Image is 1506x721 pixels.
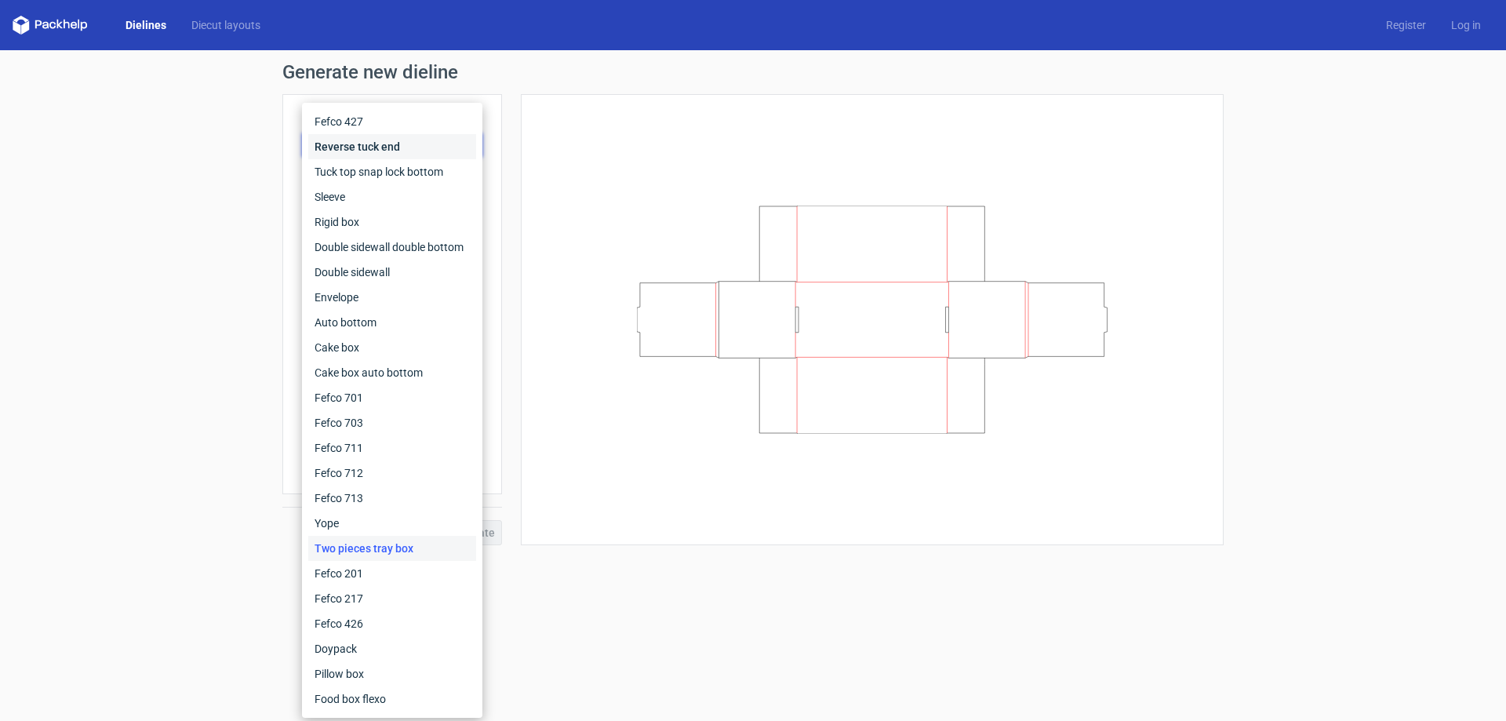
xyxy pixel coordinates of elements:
div: Fefco 711 [308,435,476,461]
div: Fefco 701 [308,385,476,410]
div: Fefco 712 [308,461,476,486]
div: Food box flexo [308,686,476,712]
div: Cake box auto bottom [308,360,476,385]
h1: Generate new dieline [282,63,1224,82]
div: Doypack [308,636,476,661]
div: Cake box [308,335,476,360]
div: Fefco 201 [308,561,476,586]
div: Fefco 426 [308,611,476,636]
div: Rigid box [308,209,476,235]
div: Auto bottom [308,310,476,335]
div: Fefco 713 [308,486,476,511]
div: Fefco 217 [308,586,476,611]
div: Tuck top snap lock bottom [308,159,476,184]
div: Yope [308,511,476,536]
div: Double sidewall [308,260,476,285]
div: Fefco 427 [308,109,476,134]
div: Sleeve [308,184,476,209]
a: Log in [1439,17,1493,33]
div: Double sidewall double bottom [308,235,476,260]
a: Register [1373,17,1439,33]
div: Two pieces tray box [308,536,476,561]
div: Envelope [308,285,476,310]
a: Dielines [113,17,179,33]
div: Reverse tuck end [308,134,476,159]
a: Diecut layouts [179,17,273,33]
div: Pillow box [308,661,476,686]
div: Fefco 703 [308,410,476,435]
